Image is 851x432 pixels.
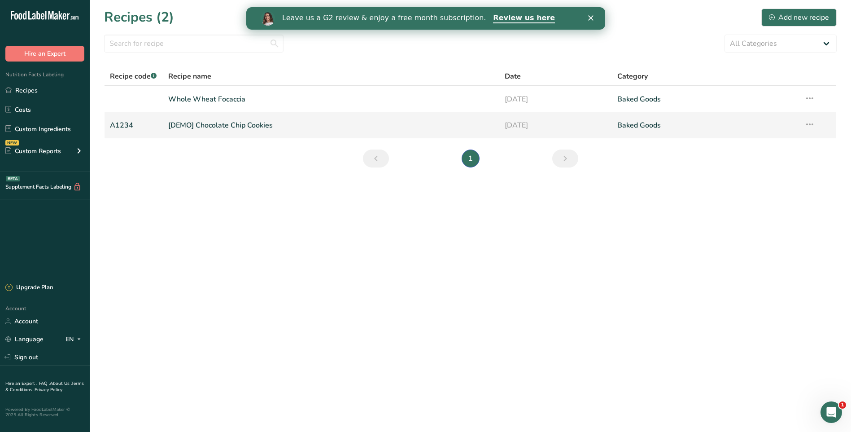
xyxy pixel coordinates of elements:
[617,90,794,109] a: Baked Goods
[5,140,19,145] div: NEW
[617,71,648,82] span: Category
[65,334,84,345] div: EN
[168,71,211,82] span: Recipe name
[761,9,837,26] button: Add new recipe
[110,71,157,81] span: Recipe code
[168,90,494,109] a: Whole Wheat Focaccia
[246,7,605,30] iframe: Intercom live chat banner
[6,176,20,181] div: BETA
[617,116,794,135] a: Baked Goods
[820,401,842,423] iframe: Intercom live chat
[104,7,174,27] h1: Recipes (2)
[39,380,50,387] a: FAQ .
[505,116,606,135] a: [DATE]
[769,12,829,23] div: Add new recipe
[5,331,44,347] a: Language
[35,387,62,393] a: Privacy Policy
[5,380,37,387] a: Hire an Expert .
[5,146,61,156] div: Custom Reports
[5,283,53,292] div: Upgrade Plan
[104,35,284,53] input: Search for recipe
[839,401,846,409] span: 1
[50,380,71,387] a: About Us .
[552,150,578,168] a: Next page
[5,46,84,62] button: Hire an Expert
[168,116,494,135] a: [DEMO] Chocolate Chip Cookies
[342,8,351,13] div: Close
[505,71,521,82] span: Date
[5,407,84,418] div: Powered By FoodLabelMaker © 2025 All Rights Reserved
[5,380,84,393] a: Terms & Conditions .
[110,116,157,135] a: A1234
[505,90,606,109] a: [DATE]
[363,150,389,168] a: Previous page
